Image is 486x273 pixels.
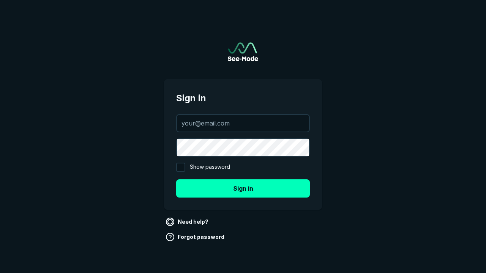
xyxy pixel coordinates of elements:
[176,91,310,105] span: Sign in
[228,42,258,61] img: See-Mode Logo
[228,42,258,61] a: Go to sign in
[177,115,309,132] input: your@email.com
[164,216,211,228] a: Need help?
[164,231,227,243] a: Forgot password
[190,163,230,172] span: Show password
[176,179,310,198] button: Sign in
